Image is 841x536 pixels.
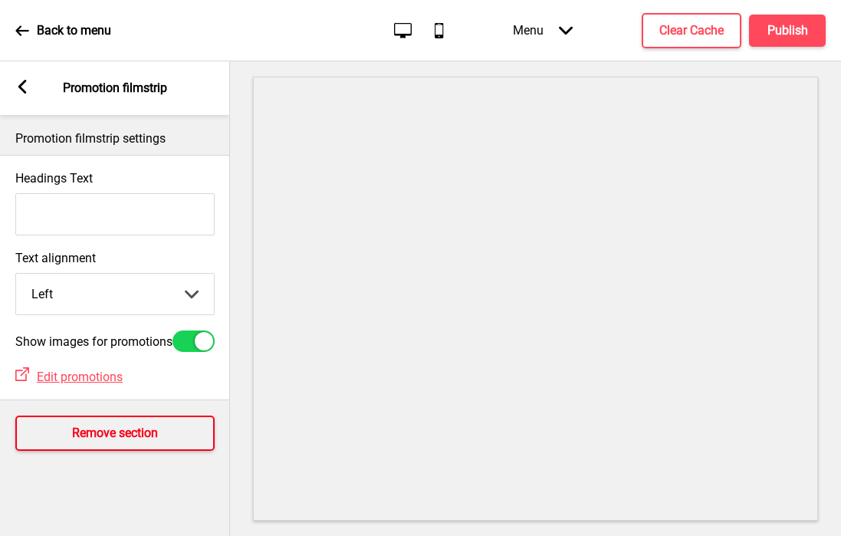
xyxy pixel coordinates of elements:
a: Back to menu [15,10,111,51]
span: Edit promotions [37,370,123,384]
label: Headings Text [15,171,93,186]
p: Back to menu [37,22,111,39]
label: Text alignment [15,251,215,265]
button: Publish [749,15,826,47]
a: Edit promotions [29,370,123,384]
h4: Clear Cache [659,22,724,39]
div: Menu [498,8,588,53]
h4: Remove section [72,425,158,442]
p: Promotion filmstrip [63,80,167,97]
label: Show images for promotions [15,334,172,349]
button: Remove section [15,416,215,451]
button: Clear Cache [642,13,741,48]
h4: Publish [767,22,808,39]
p: Promotion filmstrip settings [15,130,215,147]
